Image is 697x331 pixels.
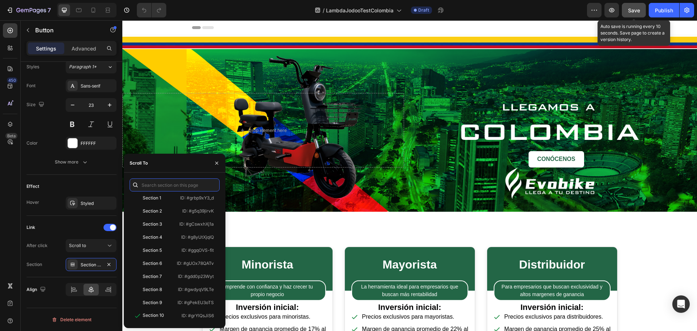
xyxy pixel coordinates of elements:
div: Link [27,224,35,231]
p: ID: #gUOx78QATv [177,260,214,267]
p: Minorista [86,235,204,253]
button: Show more [27,156,117,169]
button: 7 [3,3,54,17]
div: Delete element [52,315,91,324]
div: Undo/Redo [137,3,166,17]
button: Save [622,3,646,17]
div: Section [27,261,42,268]
button: Publish [649,3,679,17]
p: ID: #ggqOVS-fit [182,247,214,254]
span: Scroll to [69,243,86,248]
div: Section 5 [143,247,162,254]
p: 7 [48,6,51,15]
li: Precios exclusivos para minoristas. [86,293,204,301]
p: Settings [36,45,56,52]
li: Margen de ganancia promedio de 17% al 27%. [86,305,204,320]
span: LambdaJodooTestColombia [326,7,394,14]
div: Open Intercom Messenger [672,295,690,313]
div: After click [27,242,48,249]
div: FFFFFF [81,140,115,147]
p: ID: #gdd0p23Wyt [178,273,214,280]
li: Margen de ganancia promedio de 22% al 32%. [228,305,347,320]
div: Styled [81,200,115,207]
li: Precios exclusivos para distribuidores. [371,293,489,301]
p: ID: #gwdyqV9LTe [178,286,214,293]
p: CONÓCENOS [415,134,453,144]
p: ID: #g8yUtXjqIQ [181,234,214,241]
div: Section 2 [143,208,162,214]
div: Sans-serif [81,83,115,89]
div: Align [27,285,47,295]
div: Publish [655,7,673,14]
button: Delete element [27,314,117,326]
span: Draft [418,7,429,13]
div: Hover [27,199,39,206]
div: Section 4 [143,234,162,241]
div: Size [27,100,46,110]
div: Font [27,82,36,89]
div: Scroll To [130,160,148,166]
p: Button [35,26,97,35]
div: Effect [27,183,39,190]
h2: Emprende con confianza y haz crecer tu propio negocio [86,260,203,280]
div: Show more [55,158,89,166]
div: Section 10 [143,312,164,319]
div: Section 7 [143,273,162,280]
div: Styles [27,64,39,70]
div: 450 [7,77,17,83]
button: Paragraph 1* [66,60,117,73]
div: Color [27,140,38,146]
p: ID: #gCswxhXj1a [179,221,214,227]
h3: Para empresarios que buscan exclusividad y altos margenes de ganancia [371,260,488,280]
div: Section 6 [143,260,162,267]
span: Paragraph 1* [69,64,97,70]
p: ID: #gPekEU3oTS [178,299,214,306]
input: Search section on this page [130,178,220,191]
div: Section 3 [143,221,162,227]
div: Drop element here [126,107,164,113]
div: Section 10 [81,262,102,268]
strong: Inversión inicial: [256,282,319,291]
li: Precios exclusivos para mayoristas. [228,293,347,301]
div: Section 1 [143,195,161,201]
p: Distribuidor [371,235,489,253]
strong: Inversión inicial: [114,282,177,291]
p: ID: #g5q39jirvK [182,208,214,214]
span: / [323,7,325,14]
div: Section 9 [143,299,162,306]
span: Save [628,7,640,13]
h2: La herramienta ideal para empresarios que buscan más rentabilidad [229,260,346,280]
a: CONÓCENOS [406,131,462,147]
button: Scroll to [66,239,117,252]
iframe: Design area [122,20,697,331]
li: Margen de ganancia promedio de 25% al 35%. [371,305,489,320]
p: ID: #grbp9xY3_d [180,195,214,201]
p: ID: #grYlQsJiS6 [182,312,214,319]
p: Mayorista [228,235,347,253]
p: Advanced [72,45,96,52]
div: Beta [5,133,17,139]
strong: Inversión inicial: [398,282,461,291]
div: Section 8 [143,286,162,293]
